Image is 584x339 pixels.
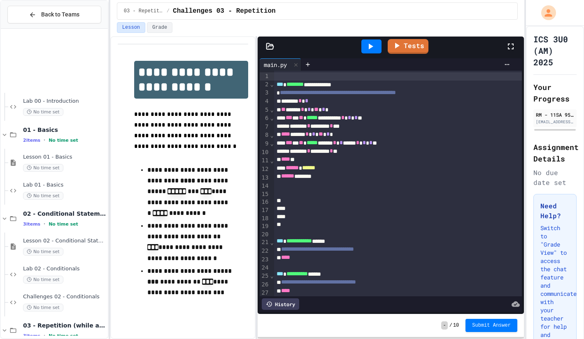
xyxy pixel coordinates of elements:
[260,281,270,289] div: 26
[260,60,291,69] div: main.py
[260,198,270,206] div: 16
[260,182,270,190] div: 14
[270,115,274,121] span: Fold line
[260,238,270,247] div: 21
[533,3,558,22] div: My Account
[270,157,274,164] span: Fold line
[260,264,270,272] div: 24
[173,6,276,16] span: Challenges 03 - Repetition
[23,98,106,105] span: Lab 00 - Introduction
[23,265,106,272] span: Lab 02 - Conditionals
[41,10,79,19] span: Back to Teams
[260,289,270,297] div: 27
[7,6,101,23] button: Back to Teams
[472,322,511,329] span: Submit Answer
[540,201,570,221] h3: Need Help?
[260,214,270,223] div: 18
[533,168,577,187] div: No due date set
[23,182,106,189] span: Lab 01 - Basics
[117,22,145,33] button: Lesson
[23,322,106,329] span: 03 - Repetition (while and for)
[270,239,274,246] span: Fold line
[260,89,270,97] div: 3
[49,221,78,227] span: No time set
[536,119,574,125] div: [EMAIL_ADDRESS][DOMAIN_NAME]
[260,72,270,81] div: 1
[23,192,63,200] span: No time set
[260,131,270,140] div: 8
[23,154,106,161] span: Lesson 01 - Basics
[533,141,577,164] h2: Assignment Details
[260,231,270,239] div: 20
[23,164,63,172] span: No time set
[441,321,447,330] span: -
[260,165,270,174] div: 12
[44,332,45,339] span: •
[260,174,270,182] div: 13
[260,97,270,106] div: 4
[260,157,270,165] div: 11
[260,123,270,131] div: 7
[260,272,270,281] div: 25
[44,137,45,143] span: •
[23,304,63,311] span: No time set
[465,319,517,332] button: Submit Answer
[23,210,106,217] span: 02 - Conditional Statements (if)
[536,111,574,118] div: RM - 11SA 954730 [PERSON_NAME] SS
[449,322,452,329] span: /
[23,276,63,284] span: No time set
[270,81,274,88] span: Fold line
[23,333,40,339] span: 3 items
[260,140,270,148] div: 9
[260,190,270,198] div: 15
[49,138,78,143] span: No time set
[260,256,270,264] div: 23
[260,148,270,157] div: 10
[533,81,577,104] h2: Your Progress
[23,293,106,300] span: Challenges 02 - Conditionals
[262,298,299,310] div: History
[23,248,63,256] span: No time set
[44,221,45,227] span: •
[270,140,274,147] span: Fold line
[453,322,459,329] span: 10
[147,22,172,33] button: Grade
[260,206,270,214] div: 17
[270,106,274,113] span: Fold line
[23,108,63,116] span: No time set
[260,106,270,115] div: 5
[49,333,78,339] span: No time set
[533,33,577,68] h1: ICS 3U0 (AM) 2025
[260,247,270,256] div: 22
[23,126,106,134] span: 01 - Basics
[388,39,428,54] a: Tests
[260,58,301,71] div: main.py
[270,272,274,279] span: Fold line
[124,8,163,14] span: 03 - Repetition (while and for)
[260,81,270,89] div: 2
[23,221,40,227] span: 3 items
[23,238,106,244] span: Lesson 02 - Conditional Statements (if)
[270,132,274,138] span: Fold line
[260,222,270,231] div: 19
[260,114,270,123] div: 6
[23,138,40,143] span: 2 items
[167,8,170,14] span: /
